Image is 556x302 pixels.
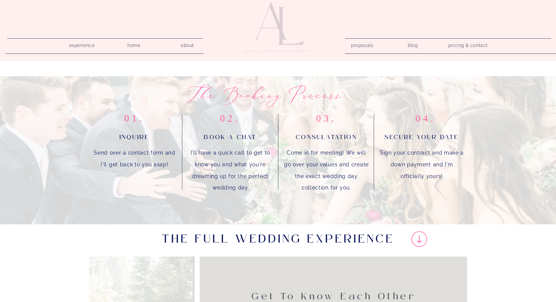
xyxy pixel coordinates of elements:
h2: book a chat [185,132,276,139]
a: about [177,41,198,48]
p: Send over a contact form and I'll get back to you asap! [91,147,178,183]
h2: secure your date [376,132,467,139]
p: Sign your contract and make a down payment and I'm officially yours! [378,147,465,183]
a: home [123,41,145,48]
p: I'll have a quick call to get to know you and what you're dreaming up for the perfect wedding day [187,147,274,183]
p: 04. [400,113,451,130]
h1: The booking process: [178,84,358,107]
a: proposals [351,41,373,48]
h2: Consulatation [281,132,372,139]
h3: The Full Wedding Experience [135,229,421,247]
a: experience [64,41,100,48]
h2: Inquire [89,132,180,139]
p: 01. [109,113,160,130]
a: pricing & contact [445,41,491,51]
p: Come in for meeting! We will go over your values and create the exact wedding day collection for ... [283,147,370,183]
p: 03. [301,113,352,130]
a: blog [402,41,424,48]
p: 02. [205,113,256,130]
